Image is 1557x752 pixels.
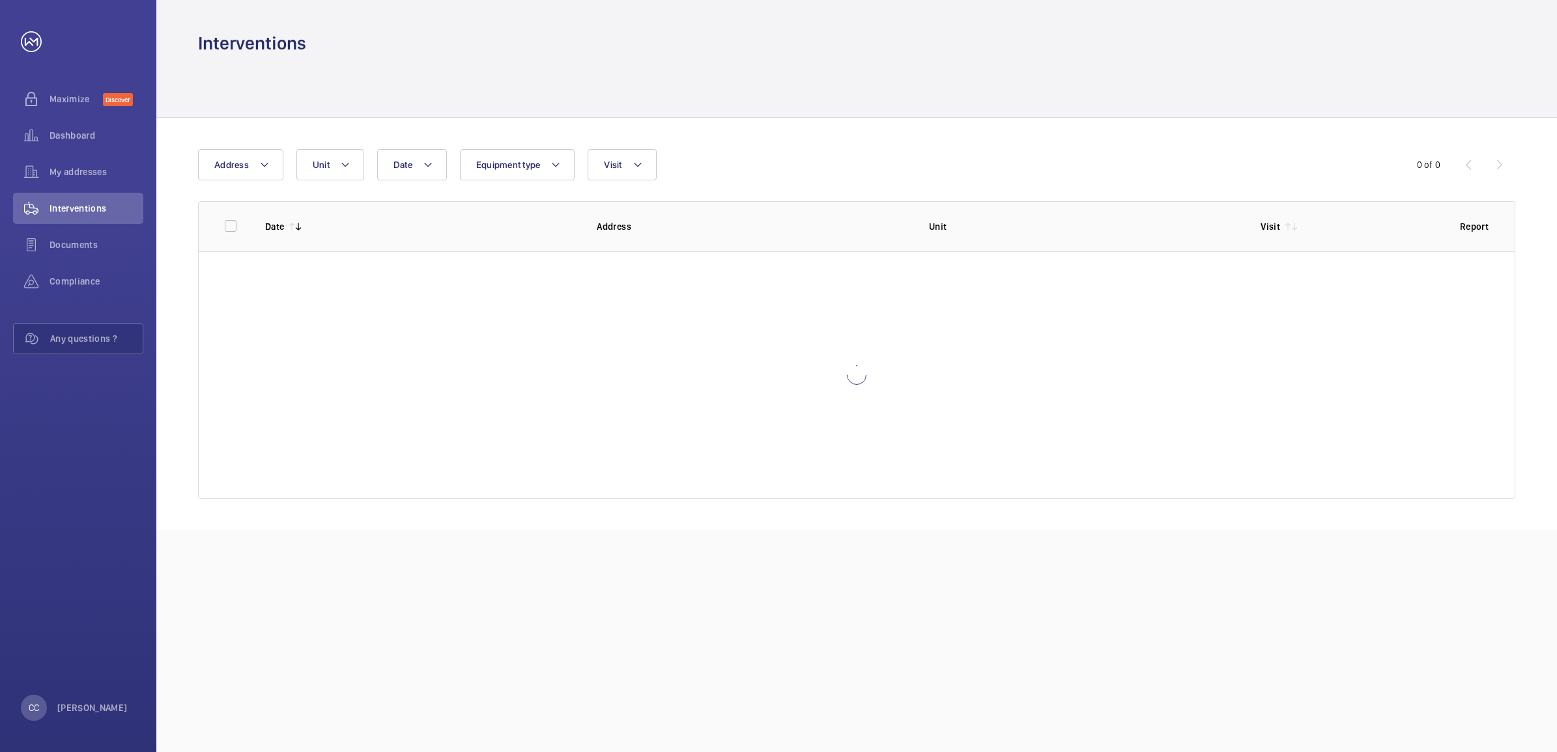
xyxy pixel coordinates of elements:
[57,701,128,714] p: [PERSON_NAME]
[460,149,575,180] button: Equipment type
[1460,220,1489,233] p: Report
[50,332,143,345] span: Any questions ?
[1261,220,1280,233] p: Visit
[198,31,306,55] h1: Interventions
[50,202,143,215] span: Interventions
[929,220,1240,233] p: Unit
[198,149,283,180] button: Address
[393,160,412,170] span: Date
[313,160,330,170] span: Unit
[597,220,907,233] p: Address
[50,92,103,105] span: Maximize
[476,160,541,170] span: Equipment type
[29,701,39,714] p: CC
[604,160,621,170] span: Visit
[214,160,249,170] span: Address
[377,149,447,180] button: Date
[296,149,364,180] button: Unit
[1417,158,1440,171] div: 0 of 0
[50,165,143,178] span: My addresses
[50,275,143,288] span: Compliance
[588,149,656,180] button: Visit
[265,220,284,233] p: Date
[50,238,143,251] span: Documents
[50,129,143,142] span: Dashboard
[103,93,133,106] span: Discover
